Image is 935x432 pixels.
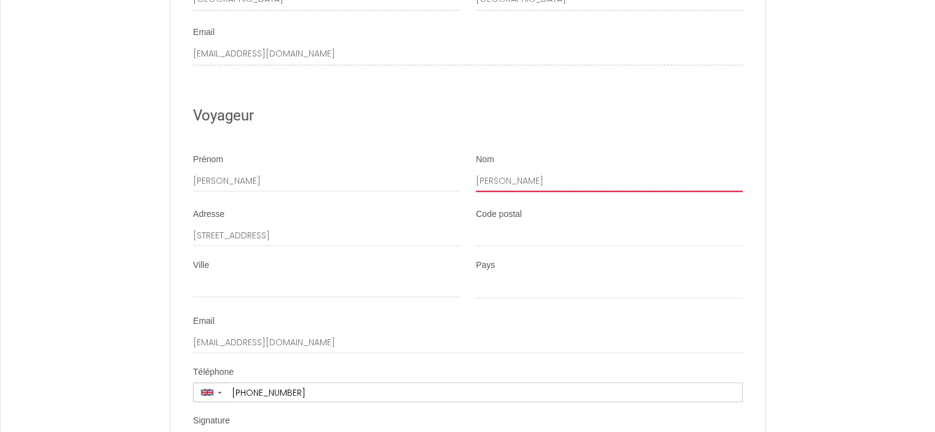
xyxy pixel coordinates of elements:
[193,153,223,165] label: Prénom
[216,390,223,395] span: ▼
[476,208,522,220] label: Code postal
[193,414,230,426] label: Signature
[227,383,742,401] input: +44 7400 123456
[193,208,224,220] label: Adresse
[476,259,495,271] label: Pays
[193,26,215,39] label: Email
[476,153,494,165] label: Nom
[193,315,215,327] label: Email
[193,103,743,127] h2: Voyageur
[193,366,234,378] label: Téléphone
[193,259,209,271] label: Ville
